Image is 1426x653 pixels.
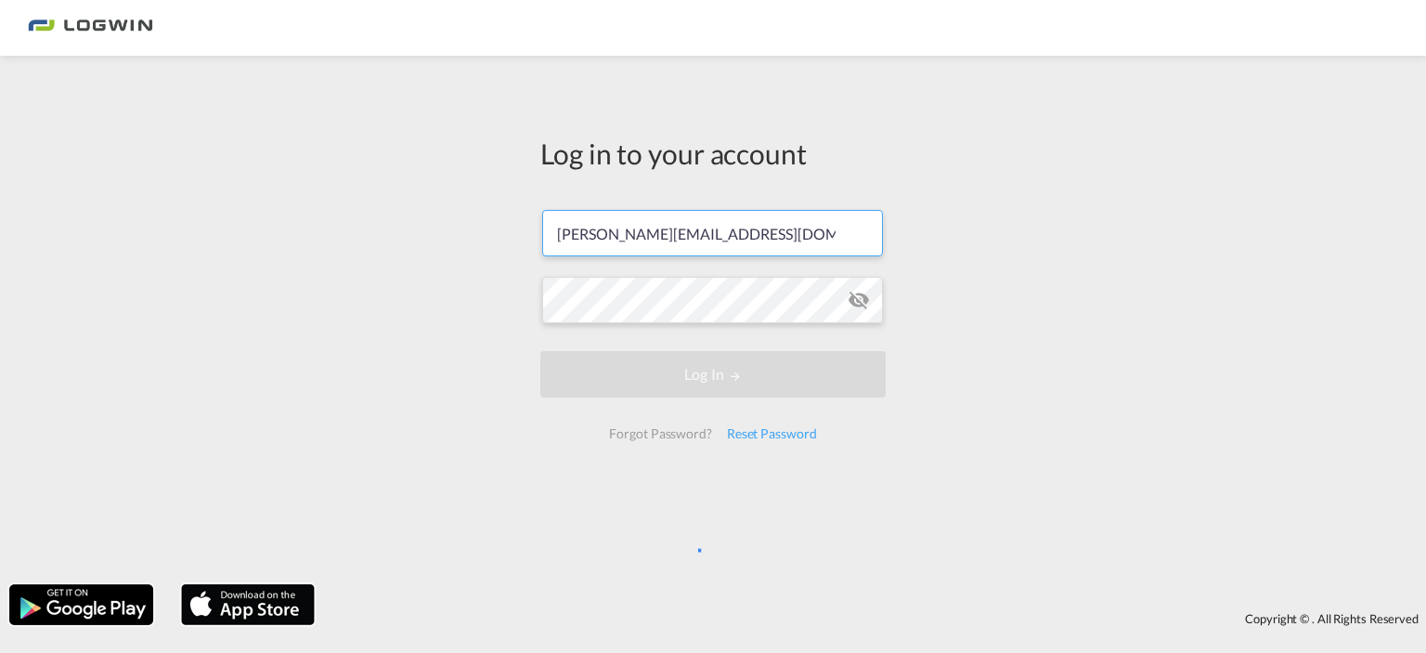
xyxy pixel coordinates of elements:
[540,134,886,173] div: Log in to your account
[540,351,886,398] button: LOGIN
[848,289,870,311] md-icon: icon-eye-off
[7,582,155,627] img: google.png
[324,603,1426,634] div: Copyright © . All Rights Reserved
[719,417,824,451] div: Reset Password
[179,582,317,627] img: apple.png
[602,417,719,451] div: Forgot Password?
[542,210,883,256] input: Enter email/phone number
[28,7,153,49] img: bc73a0e0d8c111efacd525e4c8ad7d32.png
